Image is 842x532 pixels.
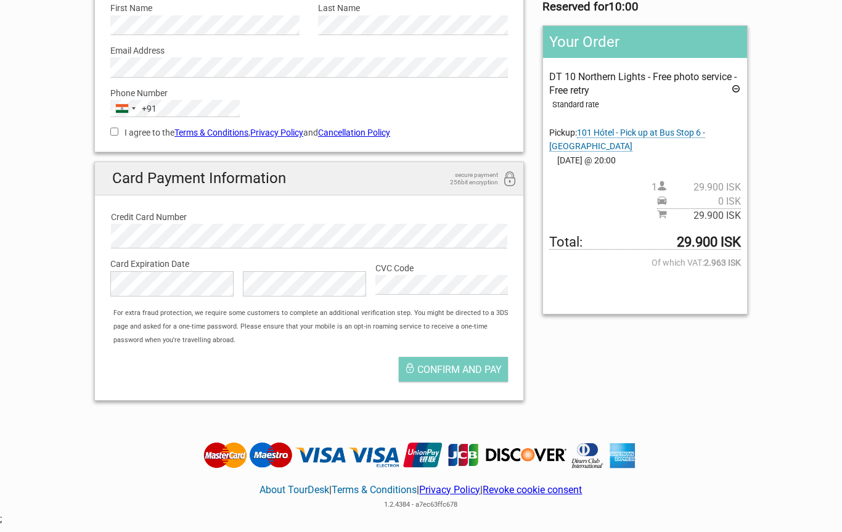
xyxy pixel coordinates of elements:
[111,210,507,224] label: Credit Card Number
[502,171,517,188] i: 256bit encryption
[549,153,741,167] span: [DATE] @ 20:00
[549,71,737,96] span: DT 10 Northern Lights - Free photo service - Free retry
[142,102,157,115] div: +91
[384,501,457,509] span: 1.2.4384 - a7ec63ffc678
[110,1,300,15] label: First Name
[318,128,390,137] a: Cancellation Policy
[667,181,741,194] span: 29.900 ISK
[552,98,741,112] div: Standard rate
[318,1,507,15] label: Last Name
[417,364,502,375] span: Confirm and pay
[667,209,741,223] span: 29.900 ISK
[110,44,508,57] label: Email Address
[677,235,741,249] strong: 29.900 ISK
[667,195,741,208] span: 0 ISK
[549,128,705,152] span: Pickup:
[704,256,741,269] strong: 2.963 ISK
[332,484,417,496] a: Terms & Conditions
[110,126,508,139] label: I agree to the , and
[399,357,508,382] button: Confirm and pay
[250,128,303,137] a: Privacy Policy
[549,256,741,269] span: Of which VAT:
[549,128,705,152] span: Change pickup place
[657,195,741,208] span: Pickup price
[549,235,741,250] span: Total to be paid
[260,484,329,496] a: About TourDesk
[110,257,508,271] label: Card Expiration Date
[10,5,47,42] button: Open LiveChat chat widget
[375,261,508,275] label: CVC Code
[436,171,498,186] span: secure payment 256bit encryption
[657,208,741,223] span: Subtotal
[652,181,741,194] span: 1 person(s)
[174,128,248,137] a: Terms & Conditions
[110,86,508,100] label: Phone Number
[200,469,642,512] div: | | |
[483,484,582,496] a: Revoke cookie consent
[95,162,523,195] h2: Card Payment Information
[200,441,642,470] img: Tourdesk accepts
[111,100,157,117] button: Selected country
[543,26,747,58] h2: Your Order
[419,484,480,496] a: Privacy Policy
[107,306,523,348] div: For extra fraud protection, we require some customers to complete an additional verification step...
